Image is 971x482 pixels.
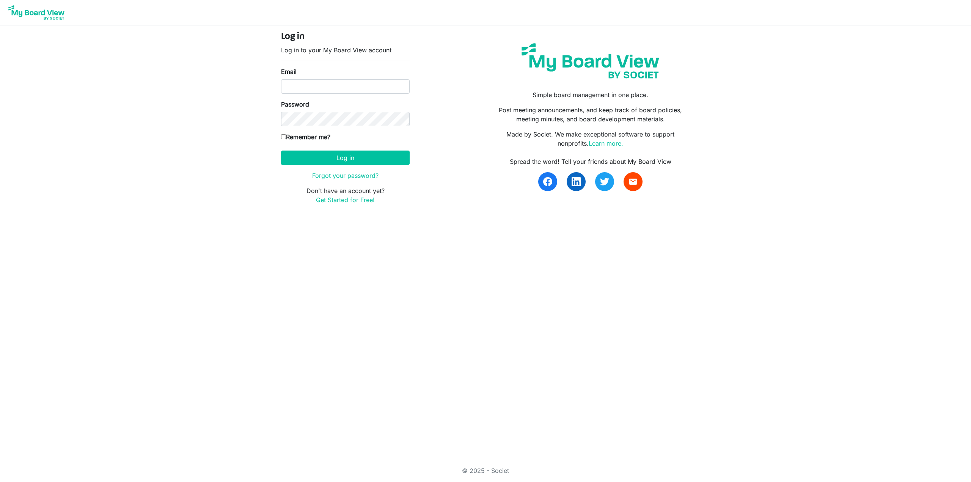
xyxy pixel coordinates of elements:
label: Remember me? [281,132,330,141]
p: Post meeting announcements, and keep track of board policies, meeting minutes, and board developm... [491,105,690,124]
a: Learn more. [589,140,623,147]
a: email [624,172,643,191]
h4: Log in [281,31,410,42]
p: Don't have an account yet? [281,186,410,204]
a: © 2025 - Societ [462,467,509,474]
label: Email [281,67,297,76]
a: Forgot your password? [312,172,379,179]
p: Simple board management in one place. [491,90,690,99]
img: facebook.svg [543,177,552,186]
img: My Board View Logo [6,3,67,22]
img: twitter.svg [600,177,609,186]
p: Log in to your My Board View account [281,46,410,55]
div: Spread the word! Tell your friends about My Board View [491,157,690,166]
img: my-board-view-societ.svg [516,38,665,84]
button: Log in [281,151,410,165]
p: Made by Societ. We make exceptional software to support nonprofits. [491,130,690,148]
input: Remember me? [281,134,286,139]
a: Get Started for Free! [316,196,375,204]
span: email [628,177,638,186]
img: linkedin.svg [572,177,581,186]
label: Password [281,100,309,109]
